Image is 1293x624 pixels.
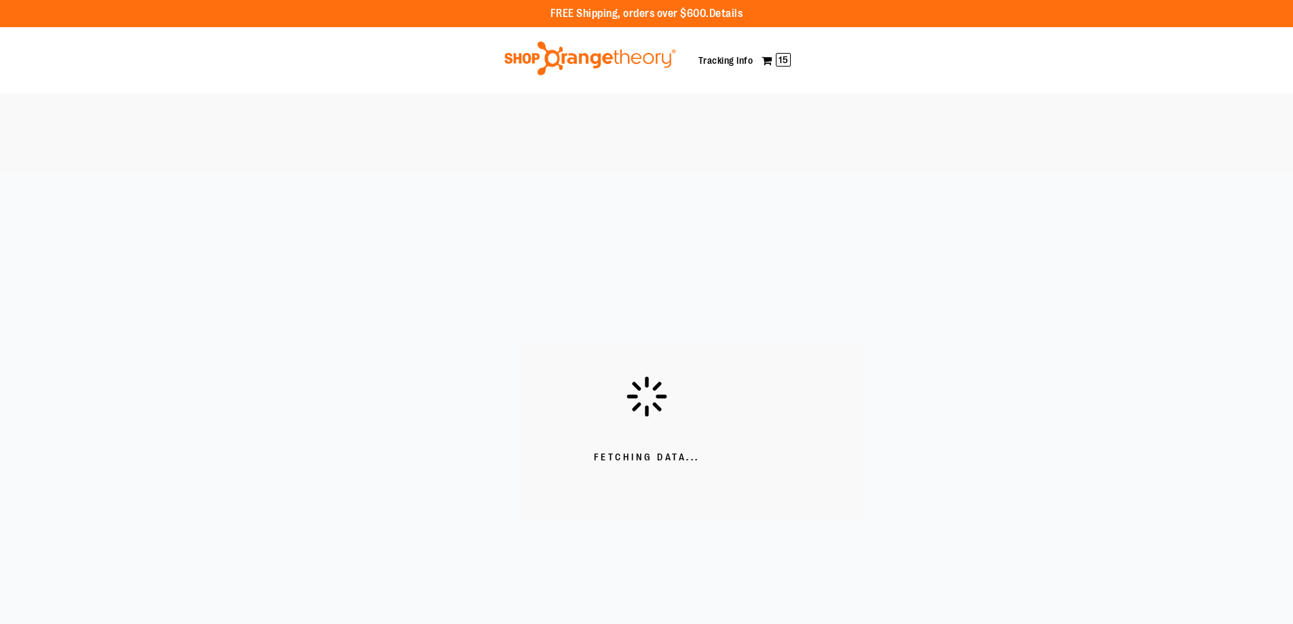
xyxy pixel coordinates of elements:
span: Fetching Data... [594,451,700,464]
img: Shop Orangetheory [502,41,678,75]
a: Tracking Info [698,55,753,66]
a: Details [709,7,743,20]
span: 15 [776,53,791,67]
p: FREE Shipping, orders over $600. [550,6,743,22]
